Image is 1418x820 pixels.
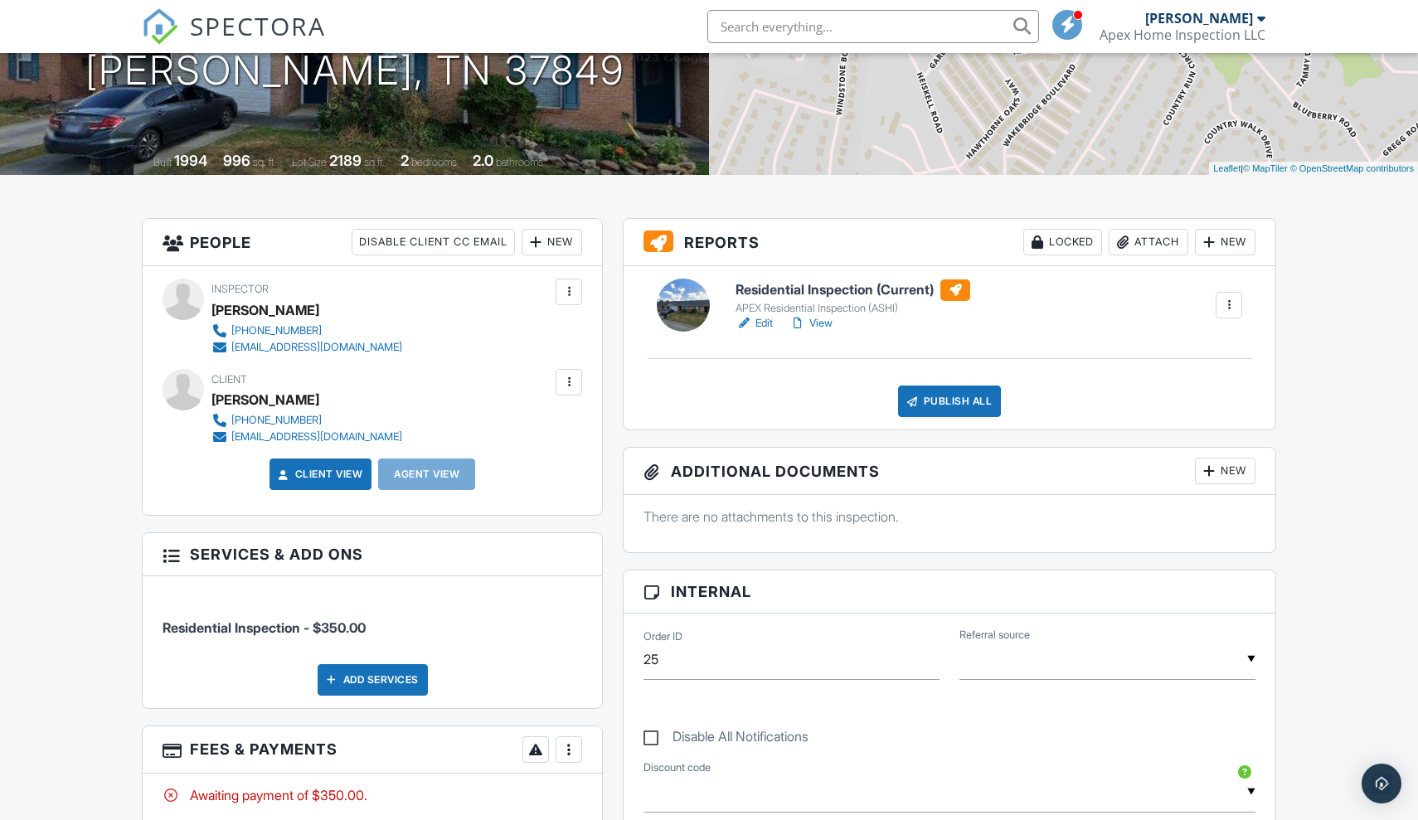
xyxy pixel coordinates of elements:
[1195,229,1255,255] div: New
[1213,163,1241,173] a: Leaflet
[401,152,409,169] div: 2
[1023,229,1102,255] div: Locked
[211,373,247,386] span: Client
[142,8,178,45] img: The Best Home Inspection Software - Spectora
[364,156,385,168] span: sq.ft.
[142,22,326,57] a: SPECTORA
[143,533,602,576] h3: Services & Add ons
[143,219,602,266] h3: People
[522,229,582,255] div: New
[959,628,1030,643] label: Referral source
[85,6,624,94] h1: [STREET_ADDRESS] [PERSON_NAME], TN 37849
[643,760,711,775] label: Discount code
[329,152,362,169] div: 2189
[624,448,1275,495] h3: Additional Documents
[1243,163,1288,173] a: © MapTiler
[473,152,493,169] div: 2.0
[211,283,269,295] span: Inspector
[1145,10,1253,27] div: [PERSON_NAME]
[352,229,515,255] div: Disable Client CC Email
[211,323,402,339] a: [PHONE_NUMBER]
[411,156,457,168] span: bedrooms
[643,507,1255,526] p: There are no attachments to this inspection.
[496,156,543,168] span: bathrooms
[223,152,250,169] div: 996
[211,298,319,323] div: [PERSON_NAME]
[736,315,773,332] a: Edit
[898,386,1002,417] div: Publish All
[318,664,428,696] div: Add Services
[211,387,319,412] div: [PERSON_NAME]
[211,412,402,429] a: [PHONE_NUMBER]
[143,726,602,774] h3: Fees & Payments
[174,152,207,169] div: 1994
[643,629,682,644] label: Order ID
[1209,162,1418,176] div: |
[1100,27,1265,43] div: Apex Home Inspection LLC
[1109,229,1188,255] div: Attach
[190,8,326,43] span: SPECTORA
[1290,163,1414,173] a: © OpenStreetMap contributors
[275,466,363,483] a: Client View
[211,339,402,356] a: [EMAIL_ADDRESS][DOMAIN_NAME]
[624,219,1275,266] h3: Reports
[153,156,172,168] span: Built
[231,430,402,444] div: [EMAIL_ADDRESS][DOMAIN_NAME]
[736,279,970,316] a: Residential Inspection (Current) APEX Residential Inspection (ASHI)
[736,302,970,315] div: APEX Residential Inspection (ASHI)
[231,414,322,427] div: [PHONE_NUMBER]
[736,279,970,301] h6: Residential Inspection (Current)
[789,315,833,332] a: View
[231,324,322,337] div: [PHONE_NUMBER]
[211,429,402,445] a: [EMAIL_ADDRESS][DOMAIN_NAME]
[231,341,402,354] div: [EMAIL_ADDRESS][DOMAIN_NAME]
[292,156,327,168] span: Lot Size
[163,619,366,636] span: Residential Inspection - $350.00
[643,729,809,750] label: Disable All Notifications
[253,156,276,168] span: sq. ft.
[707,10,1039,43] input: Search everything...
[624,570,1275,614] h3: Internal
[163,589,582,650] li: Service: Residential Inspection
[1195,458,1255,484] div: New
[163,786,582,804] div: Awaiting payment of $350.00.
[1362,764,1401,803] div: Open Intercom Messenger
